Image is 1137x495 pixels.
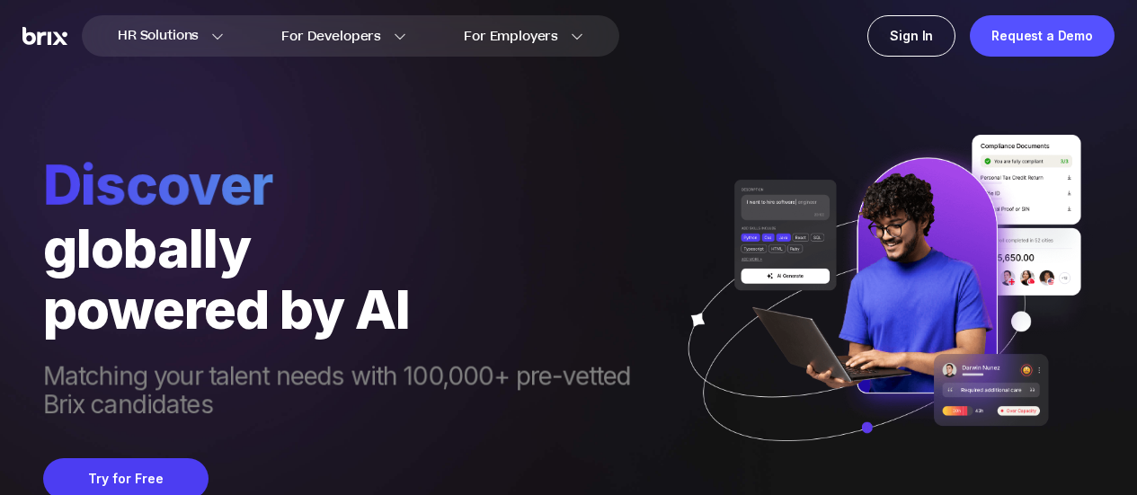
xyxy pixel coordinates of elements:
[118,22,199,50] span: HR Solutions
[43,217,665,278] div: globally
[867,15,955,57] a: Sign In
[22,27,67,46] img: Brix Logo
[464,27,558,46] span: For Employers
[970,15,1115,57] a: Request a Demo
[43,153,665,217] span: Discover
[665,135,1094,479] img: ai generate
[43,361,665,422] span: Matching your talent needs with 100,000+ pre-vetted Brix candidates
[43,278,665,340] div: powered by AI
[281,27,381,46] span: For Developers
